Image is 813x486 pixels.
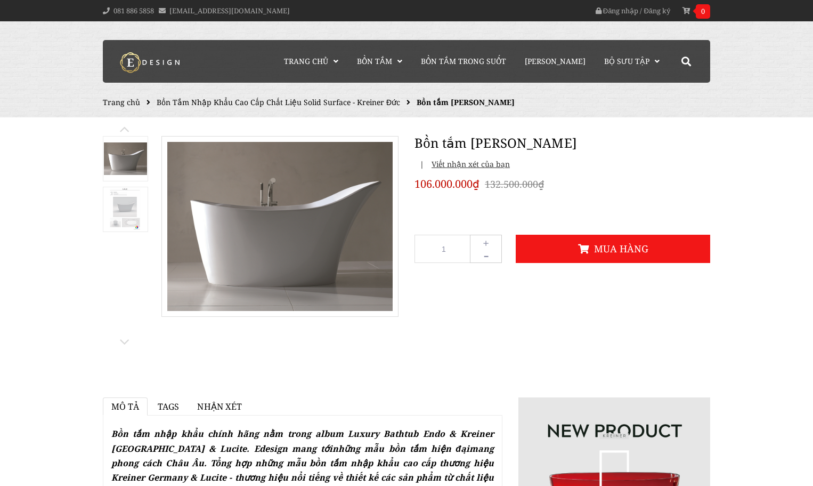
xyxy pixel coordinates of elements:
a: [EMAIL_ADDRESS][DOMAIN_NAME] [169,6,290,15]
a: 081 886 5858 [113,6,154,15]
a: Bộ Sưu Tập [596,40,668,83]
span: [PERSON_NAME] [525,56,586,66]
a: Bồn Tắm [349,40,410,83]
span: Bồn tắm [PERSON_NAME] [417,97,515,107]
span: Bồn Tắm Trong Suốt [421,56,506,66]
h1: Bồn tắm [PERSON_NAME] [414,133,710,153]
a: Trang chủ [276,40,346,83]
span: Tags [158,401,180,412]
span: Trang chủ [284,56,328,66]
button: - [470,248,502,263]
span: Mô tả [111,401,139,412]
img: Bồn tắm Amalfi Kreiner [104,142,147,175]
img: Bồn tắm Amalfi Kreiner [110,188,141,231]
a: Bồn Tắm Nhập Khẩu Cao Cấp Chất Liệu Solid Surface - Kreiner Đức [157,97,400,107]
span: Viết nhận xét của bạn [426,159,510,169]
button: + [470,235,502,250]
span: Bộ Sưu Tập [604,56,649,66]
span: 106.000.000₫ [414,176,479,192]
span: Nhận xét [197,401,242,412]
a: Trang chủ [103,97,140,107]
del: 132.500.000₫ [485,178,544,190]
a: những mẫu bồn tắm hiện đại [332,443,469,455]
span: Bồn Tắm [357,56,392,66]
span: | [420,159,424,169]
button: Mua hàng [516,235,710,263]
span: 0 [696,4,710,19]
a: Bồn Tắm Trong Suốt [413,40,514,83]
span: / [640,6,642,15]
img: logo Kreiner Germany - Edesign Interior [111,52,191,73]
a: [PERSON_NAME] [517,40,594,83]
